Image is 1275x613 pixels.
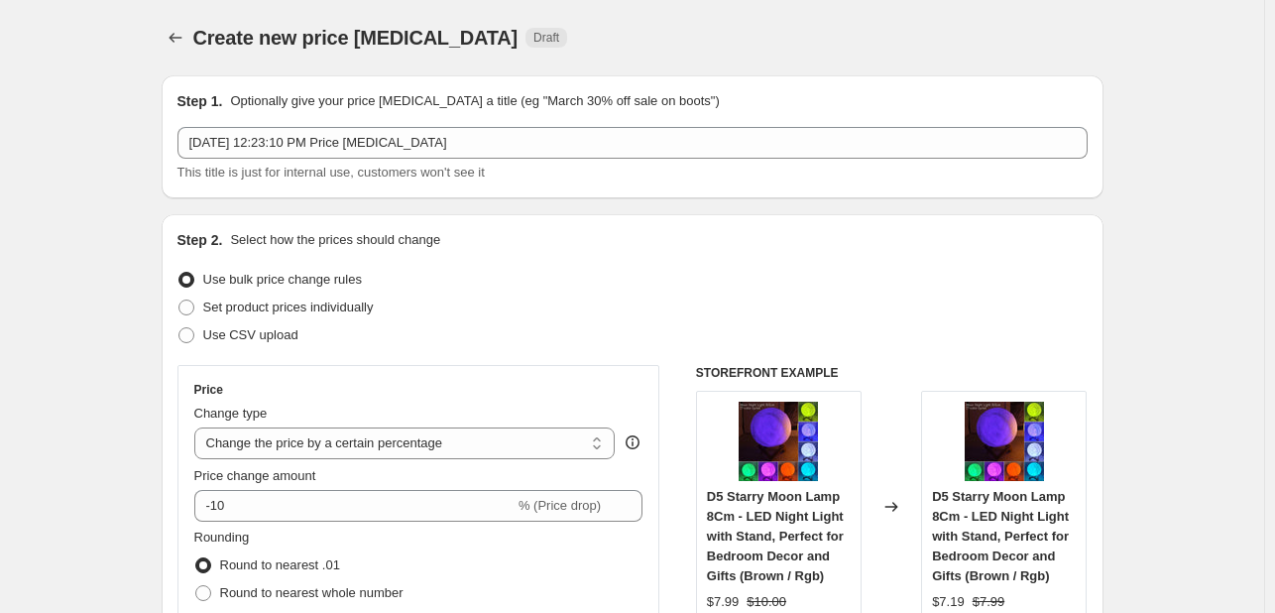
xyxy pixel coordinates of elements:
[707,489,844,583] span: D5 Starry Moon Lamp 8Cm - LED Night Light with Stand, Perfect for Bedroom Decor and Gifts (Brown ...
[230,230,440,250] p: Select how the prices should change
[932,592,965,612] div: $7.19
[220,557,340,572] span: Round to nearest .01
[623,432,642,452] div: help
[220,585,404,600] span: Round to nearest whole number
[194,490,515,522] input: -15
[194,530,250,545] span: Rounding
[533,30,559,46] span: Draft
[739,402,818,481] img: 4f2e4d836f495cc3c0caaf0e13aee832_80x.jpg
[973,592,1005,612] strike: $7.99
[230,91,719,111] p: Optionally give your price [MEDICAL_DATA] a title (eg "March 30% off sale on boots")
[177,127,1088,159] input: 30% off holiday sale
[193,27,519,49] span: Create new price [MEDICAL_DATA]
[707,592,740,612] div: $7.99
[177,165,485,180] span: This title is just for internal use, customers won't see it
[194,468,316,483] span: Price change amount
[519,498,601,513] span: % (Price drop)
[203,272,362,287] span: Use bulk price change rules
[194,406,268,421] span: Change type
[203,300,374,314] span: Set product prices individually
[162,24,189,52] button: Price change jobs
[747,592,786,612] strike: $10.00
[932,489,1069,583] span: D5 Starry Moon Lamp 8Cm - LED Night Light with Stand, Perfect for Bedroom Decor and Gifts (Brown ...
[203,327,298,342] span: Use CSV upload
[177,91,223,111] h2: Step 1.
[177,230,223,250] h2: Step 2.
[696,365,1088,381] h6: STOREFRONT EXAMPLE
[194,382,223,398] h3: Price
[965,402,1044,481] img: 4f2e4d836f495cc3c0caaf0e13aee832_80x.jpg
